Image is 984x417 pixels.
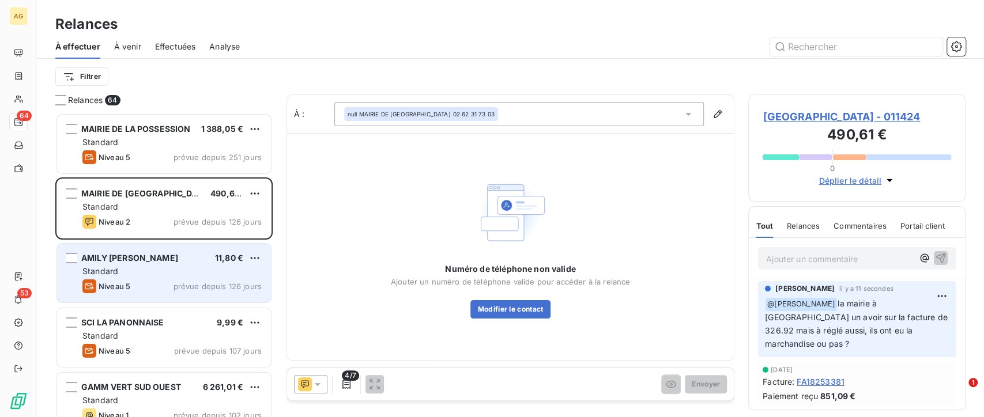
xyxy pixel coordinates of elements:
span: Numéro de téléphone non valide [445,263,576,275]
span: AMILY [PERSON_NAME] [81,253,178,263]
h3: Relances [55,14,118,35]
span: Relances [787,221,820,230]
h3: 490,61 € [763,124,951,147]
div: 02 62 31 73 03 [348,110,495,118]
span: Tout [756,221,773,230]
span: 53 [17,288,32,298]
button: Déplier le détail [815,174,899,187]
span: la mairie à [GEOGRAPHIC_DATA] un avoir sur la facture de 326.92 mais à réglé aussi, ils ont eu la... [765,298,950,348]
input: Rechercher [770,37,942,56]
button: Envoyer [685,375,727,393]
span: Facture : [763,376,794,388]
span: 9,99 € [217,317,243,327]
span: Niveau 5 [99,153,130,162]
span: [PERSON_NAME] [775,283,835,294]
span: MAIRIE DE [GEOGRAPHIC_DATA] [81,188,210,198]
span: Ajouter un numéro de téléphone valide pour accéder à la relance [391,277,630,286]
span: Standard [82,331,118,340]
span: il y a 11 secondes [839,285,893,292]
button: Modifier le contact [470,300,550,319]
span: Portail client [900,221,945,230]
span: 4/7 [342,370,359,381]
span: Analyse [209,41,240,52]
span: 64 [105,95,120,105]
span: 0 [830,164,835,173]
span: [DATE] [771,366,793,373]
span: null MAIRIE DE [GEOGRAPHIC_DATA] [348,110,451,118]
span: GAMM VERT SUD OUEST [81,382,181,392]
span: Paiement reçu [763,390,818,402]
span: prévue depuis 126 jours [174,282,262,291]
span: @ [PERSON_NAME] [766,298,837,311]
span: FA18253381 [797,376,844,388]
img: Empty state [473,176,547,249]
span: prévue depuis 126 jours [174,217,262,226]
span: Effectuées [155,41,196,52]
span: 11,80 € [215,253,243,263]
span: 1 [968,378,978,387]
button: Filtrer [55,67,108,86]
label: À : [294,108,334,120]
span: Standard [82,202,118,211]
span: Déplier le détail [819,175,881,187]
span: 490,61 € [210,188,246,198]
div: grid [55,113,273,417]
span: Niveau 5 [99,346,130,355]
span: Commentaires [834,221,887,230]
span: Standard [82,137,118,147]
span: prévue depuis 251 jours [174,153,262,162]
span: MAIRIE DE LA POSSESSION [81,124,190,134]
img: Logo LeanPay [9,392,28,410]
span: Standard [82,395,118,405]
div: AG [9,7,28,25]
span: Niveau 5 [99,282,130,291]
span: À effectuer [55,41,100,52]
span: Standard [82,266,118,276]
span: 851,09 € [820,390,855,402]
span: Niveau 2 [99,217,130,226]
span: 64 [17,111,32,121]
span: À venir [114,41,141,52]
span: SCI LA PANONNAISE [81,317,164,327]
span: Relances [68,94,103,106]
span: [GEOGRAPHIC_DATA] - 011424 [763,109,951,124]
iframe: Intercom live chat [945,378,972,405]
span: prévue depuis 107 jours [174,346,262,355]
span: 6 261,01 € [203,382,244,392]
span: 1 388,05 € [201,124,244,134]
